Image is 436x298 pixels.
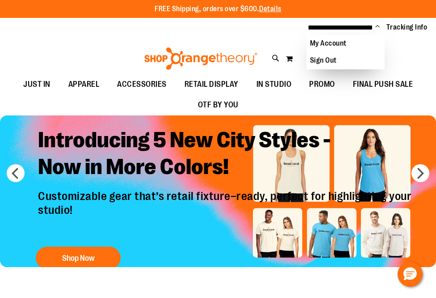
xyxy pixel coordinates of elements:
[353,74,413,94] span: FINAL PUSH SALE
[108,74,176,95] a: ACCESSORIES
[247,74,301,95] a: IN STUDIO
[309,74,335,94] span: PROMO
[256,74,292,94] span: IN STUDIO
[143,47,259,70] img: Shop Orangetheory
[398,262,423,287] button: Hello, have a question? Let’s chat.
[14,74,59,95] a: JUST IN
[176,74,247,95] a: RETAIL DISPLAY
[155,4,281,14] p: FREE Shipping, orders over $600.
[23,74,50,94] span: JUST IN
[198,95,239,115] span: OTF BY YOU
[184,74,239,94] span: RETAIL DISPLAY
[68,74,100,94] span: APPAREL
[117,74,167,94] span: ACCESSORIES
[259,5,281,13] a: Details
[59,74,109,95] a: APPAREL
[306,52,385,69] a: Sign Out
[344,74,422,95] a: FINAL PUSH SALE
[375,23,380,32] button: Account menu
[7,164,25,182] button: prev
[189,95,247,115] a: OTF BY YOU
[36,247,121,269] button: Shop Now
[300,74,344,95] a: PROMO
[411,164,429,182] button: next
[306,35,385,52] a: My Account
[386,22,428,32] a: Tracking Info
